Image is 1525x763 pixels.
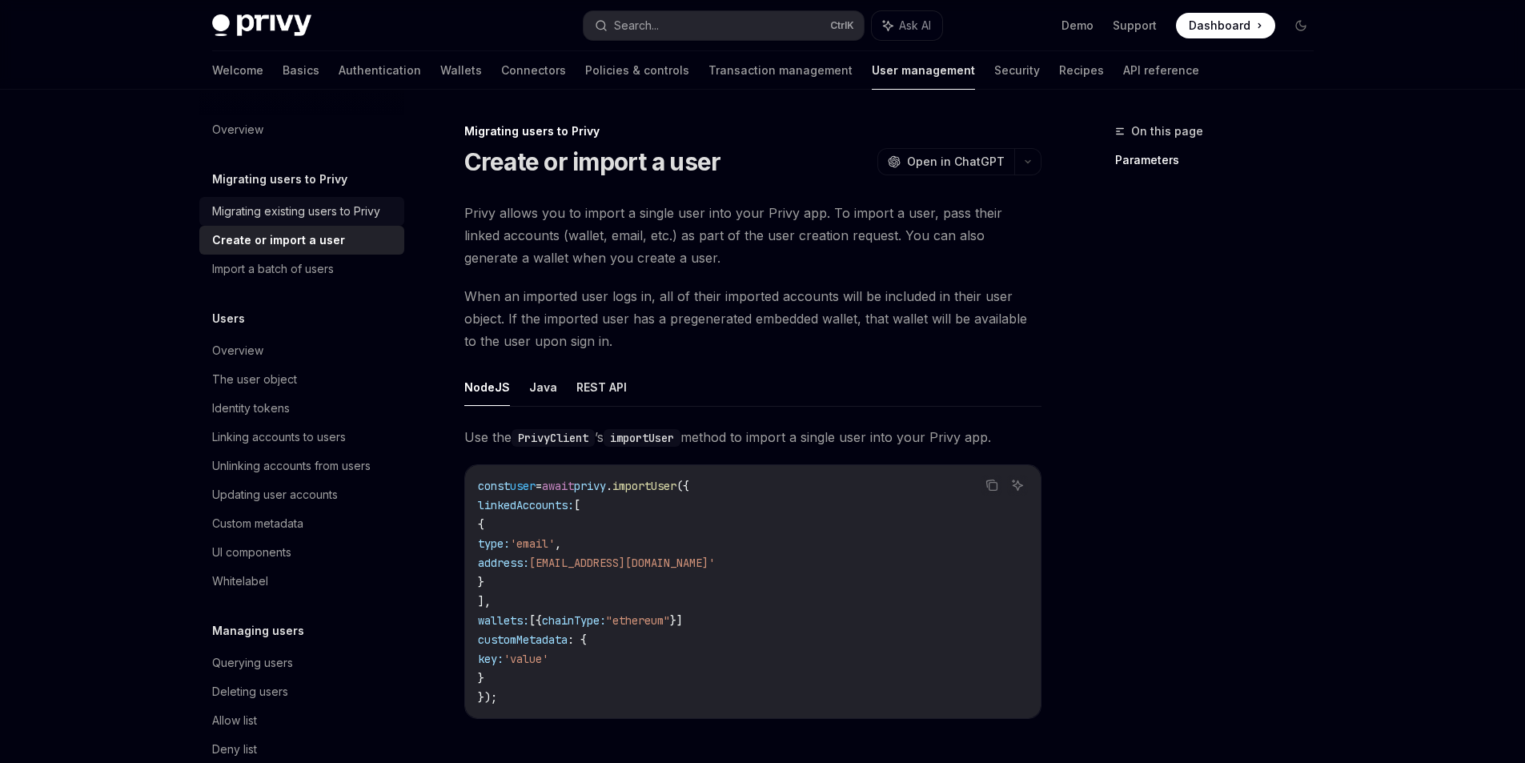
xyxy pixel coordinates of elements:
a: Querying users [199,649,404,677]
span: Ask AI [899,18,931,34]
span: linkedAccounts: [478,498,574,512]
span: key: [478,652,504,666]
h5: Managing users [212,621,304,641]
a: UI components [199,538,404,567]
span: When an imported user logs in, all of their imported accounts will be included in their user obje... [464,285,1041,352]
div: Custom metadata [212,514,303,533]
a: Policies & controls [585,51,689,90]
a: Custom metadata [199,509,404,538]
div: Unlinking accounts from users [212,456,371,476]
div: Create or import a user [212,231,345,250]
span: Open in ChatGPT [907,154,1005,170]
span: chainType: [542,613,606,628]
h5: Migrating users to Privy [212,170,347,189]
button: Toggle dark mode [1288,13,1314,38]
span: ({ [676,479,689,493]
div: Deleting users [212,682,288,701]
a: Welcome [212,51,263,90]
div: Overview [212,341,263,360]
a: User management [872,51,975,90]
div: Migrating existing users to Privy [212,202,380,221]
span: Dashboard [1189,18,1250,34]
span: Use the ’s method to import a single user into your Privy app. [464,426,1041,448]
div: Linking accounts to users [212,428,346,447]
a: Migrating existing users to Privy [199,197,404,226]
div: Updating user accounts [212,485,338,504]
button: Ask AI [872,11,942,40]
span: 'value' [504,652,548,666]
a: Recipes [1059,51,1104,90]
a: Create or import a user [199,226,404,255]
a: Basics [283,51,319,90]
a: Overview [199,336,404,365]
code: importUser [604,429,680,447]
span: = [536,479,542,493]
div: Deny list [212,740,257,759]
button: Java [529,368,557,406]
a: Demo [1061,18,1094,34]
button: Copy the contents from the code block [981,475,1002,496]
a: Linking accounts to users [199,423,404,452]
h1: Create or import a user [464,147,721,176]
span: [ [574,498,580,512]
span: }); [478,690,497,705]
a: The user object [199,365,404,394]
span: [EMAIL_ADDRESS][DOMAIN_NAME]' [529,556,715,570]
a: Overview [199,115,404,144]
a: Identity tokens [199,394,404,423]
a: Parameters [1115,147,1326,173]
button: Open in ChatGPT [877,148,1014,175]
button: Search...CtrlK [584,11,864,40]
span: 'email' [510,536,555,551]
a: Authentication [339,51,421,90]
span: { [478,517,484,532]
div: Migrating users to Privy [464,123,1041,139]
h5: Users [212,309,245,328]
button: NodeJS [464,368,510,406]
span: Privy allows you to import a single user into your Privy app. To import a user, pass their linked... [464,202,1041,269]
span: privy [574,479,606,493]
div: Identity tokens [212,399,290,418]
span: } [478,575,484,589]
span: ], [478,594,491,608]
a: Dashboard [1176,13,1275,38]
a: Deleting users [199,677,404,706]
div: Import a batch of users [212,259,334,279]
a: Support [1113,18,1157,34]
button: REST API [576,368,627,406]
a: Connectors [501,51,566,90]
span: "ethereum" [606,613,670,628]
a: API reference [1123,51,1199,90]
a: Whitelabel [199,567,404,596]
a: Security [994,51,1040,90]
a: Transaction management [708,51,853,90]
button: Ask AI [1007,475,1028,496]
span: On this page [1131,122,1203,141]
span: address: [478,556,529,570]
a: Updating user accounts [199,480,404,509]
span: await [542,479,574,493]
span: const [478,479,510,493]
code: PrivyClient [512,429,595,447]
div: UI components [212,543,291,562]
div: Overview [212,120,263,139]
span: importUser [612,479,676,493]
span: type: [478,536,510,551]
span: user [510,479,536,493]
div: Querying users [212,653,293,673]
span: Ctrl K [830,19,854,32]
span: : { [568,632,587,647]
a: Allow list [199,706,404,735]
div: Allow list [212,711,257,730]
span: [{ [529,613,542,628]
span: } [478,671,484,685]
a: Unlinking accounts from users [199,452,404,480]
div: Search... [614,16,659,35]
span: , [555,536,561,551]
div: Whitelabel [212,572,268,591]
span: customMetadata [478,632,568,647]
span: . [606,479,612,493]
div: The user object [212,370,297,389]
span: }] [670,613,683,628]
a: Wallets [440,51,482,90]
